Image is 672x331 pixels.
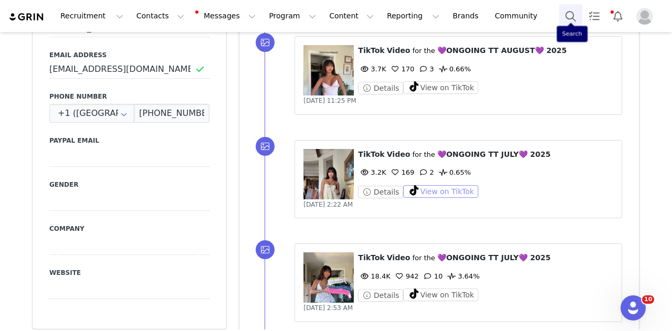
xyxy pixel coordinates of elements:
[358,252,613,263] p: ⁨ ⁩ ⁨ ⁩ for the ⁨ ⁩
[381,4,446,28] button: Reporting
[54,4,130,28] button: Recruitment
[437,46,567,55] span: 💜ONGOING TT AUGUST💜 2025
[389,65,415,73] span: 170
[358,46,384,55] span: TikTok
[389,168,415,176] span: 169
[49,104,134,123] input: Country
[387,46,411,55] span: Video
[642,295,654,304] span: 10
[303,201,353,208] span: [DATE] 2:22 AM
[49,92,209,101] label: Phone Number
[403,81,478,94] button: View on TikTok
[49,180,209,189] label: Gender
[437,168,471,176] span: 0.65%
[303,97,356,104] span: [DATE] 11:25 PM
[621,295,646,321] iframe: Intercom live chat
[130,4,191,28] button: Contacts
[403,185,478,198] button: View on TikTok
[358,150,384,158] span: TikTok
[393,272,419,280] span: 942
[8,8,364,20] body: Rich Text Area. Press ALT-0 for help.
[630,8,664,25] button: Profile
[8,12,45,22] img: grin logo
[403,188,478,196] a: View on TikTok
[323,4,380,28] button: Content
[559,4,582,28] button: Search
[446,4,488,28] a: Brands
[403,84,478,92] a: View on TikTok
[358,168,386,176] span: 3.2K
[489,4,549,28] a: Community
[358,82,403,94] button: Details
[358,253,384,262] span: TikTok
[358,65,386,73] span: 3.7K
[358,289,403,302] button: Details
[49,50,209,60] label: Email Address
[437,65,471,73] span: 0.66%
[437,150,551,158] span: 💜ONGOING TT JULY💜 2025
[358,272,390,280] span: 18.4K
[49,104,134,123] div: United States
[49,60,209,79] input: Email Address
[262,4,322,28] button: Program
[422,272,443,280] span: 10
[403,292,478,300] a: View on TikTok
[191,4,262,28] button: Messages
[437,253,551,262] span: 💜ONGOING TT JULY💜 2025
[636,8,653,25] img: placeholder-profile.jpg
[606,4,629,28] button: Notifications
[49,136,209,145] label: Paypal Email
[303,304,353,312] span: [DATE] 2:53 AM
[358,45,613,56] p: ⁨ ⁩ ⁨ ⁩ for the ⁨ ⁩
[583,4,606,28] a: Tasks
[387,253,411,262] span: Video
[445,272,479,280] span: 3.64%
[417,168,434,176] span: 2
[358,186,403,198] button: Details
[49,268,209,277] label: Website
[387,150,411,158] span: Video
[49,224,209,233] label: Company
[134,104,209,123] input: (XXX) XXX-XXXX
[403,289,478,301] button: View on TikTok
[358,149,613,160] p: ⁨ ⁩ ⁨ ⁩ for the ⁨ ⁩
[417,65,434,73] span: 3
